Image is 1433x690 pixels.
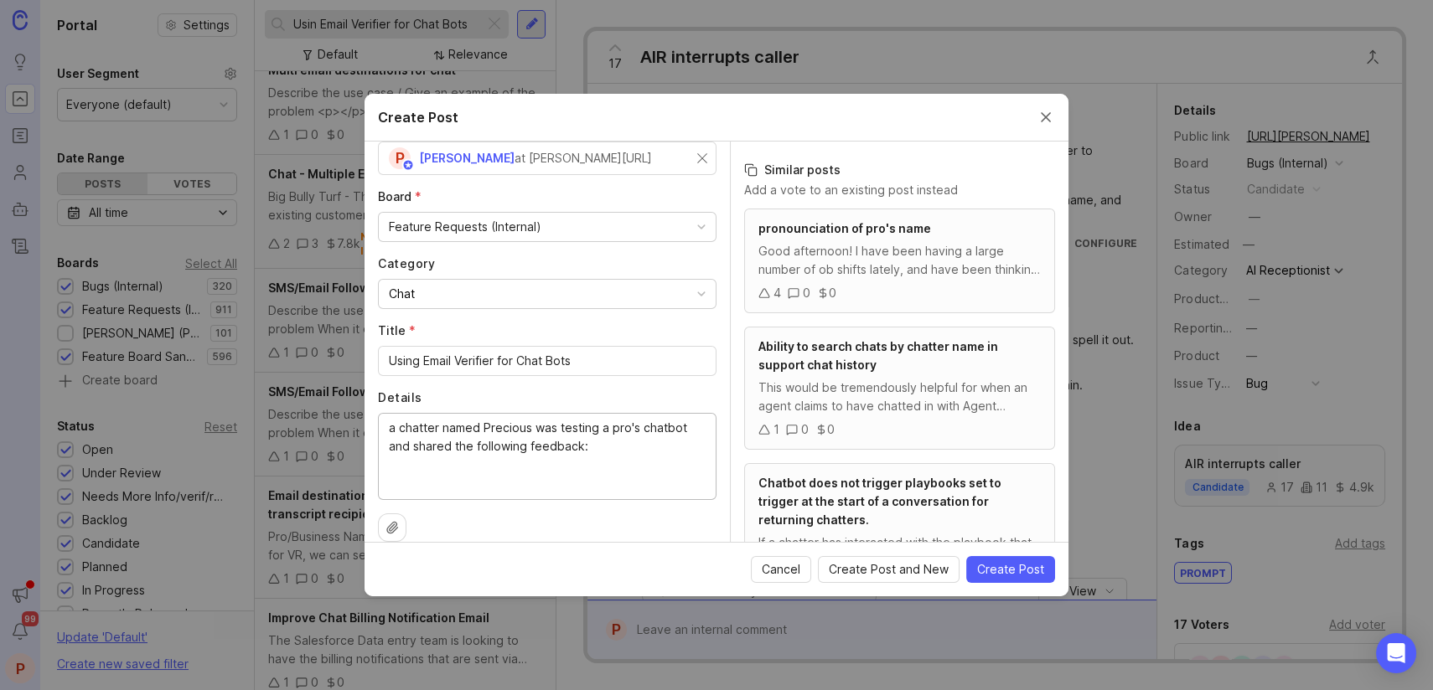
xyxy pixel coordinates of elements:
div: This would be tremendously helpful for when an agent claims to have chatted in with Agent Support... [758,378,1041,415]
button: Create Post and New [818,556,960,583]
div: at [PERSON_NAME][URL] [515,149,652,167]
button: Cancel [751,556,811,583]
div: 4 [773,284,781,302]
div: Chat [389,285,415,303]
div: 0 [829,284,836,302]
span: Ability to search chats by chatter name in support chat history [758,339,998,372]
input: Short, descriptive title [389,352,706,370]
div: Open Intercom Messenger [1376,633,1416,673]
div: 0 [827,420,835,439]
span: [PERSON_NAME] [419,151,515,165]
div: If a chatter has interacted with the playbook that triggers at the start of a conversation, leave... [758,533,1041,570]
div: 0 [801,420,809,439]
div: 0 [803,284,810,302]
textarea: a chatter named Precious was testing a pro's chatbot and shared the following feedback: [389,419,706,492]
label: Category [378,255,716,272]
span: Create Post [977,561,1044,578]
h2: Create Post [378,107,458,127]
button: Create Post [966,556,1055,583]
div: P [389,147,411,169]
span: Create Post and New [829,561,949,578]
a: Ability to search chats by chatter name in support chat historyThis would be tremendously helpful... [744,327,1055,450]
img: member badge [402,159,415,172]
p: Add a vote to an existing post instead [744,182,1055,198]
a: Chatbot does not trigger playbooks set to trigger at the start of a conversation for returning ch... [744,463,1055,605]
span: Board (required) [378,189,422,203]
span: Cancel [762,561,800,578]
span: pronounciation of pro's name [758,221,931,235]
label: Details [378,389,716,406]
button: Close create post modal [1037,108,1055,126]
div: Feature Requests (Internal) [389,218,541,236]
span: Chatbot does not trigger playbooks set to trigger at the start of a conversation for returning ch... [758,476,1001,527]
div: Good afternoon! I have been having a large number of ob shifts lately, and have been thinking of ... [758,242,1041,279]
div: 1 [773,420,779,439]
a: pronounciation of pro's nameGood afternoon! I have been having a large number of ob shifts lately... [744,209,1055,313]
span: Title (required) [378,323,416,337]
h3: Similar posts [744,162,1055,178]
